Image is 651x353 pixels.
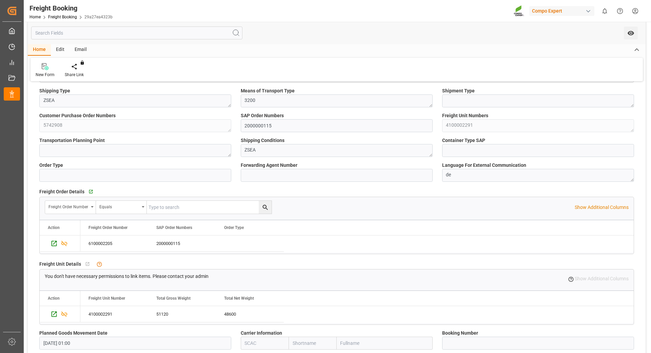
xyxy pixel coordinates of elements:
[39,137,105,144] span: Transportation Planning Point
[39,94,231,107] textarea: ZSEA
[80,235,148,251] div: 6100002205
[80,306,148,322] div: 4100002291
[147,201,272,214] input: Type to search
[39,87,70,94] span: Shipping Type
[241,330,282,337] span: Carrier Information
[96,201,147,214] button: open menu
[216,306,284,322] div: 48600
[88,296,125,301] span: Freight Unit Number
[156,296,191,301] span: Total Gross Weight
[241,144,433,157] textarea: ZSEA
[70,44,92,56] div: Email
[148,306,216,322] div: 51120
[39,112,116,119] span: Customer Purchase Order Numbers
[529,4,597,17] button: Compo Expert
[40,306,80,322] div: Press SPACE to select this row.
[624,27,638,39] button: open menu
[597,3,612,19] button: show 0 new notifications
[612,3,628,19] button: Help Center
[39,337,231,350] input: DD.MM.YYYY HH:MM
[48,296,60,301] div: Action
[48,202,88,210] div: Freight Order Number
[241,87,295,94] span: Means of Transport Type
[48,225,60,230] div: Action
[241,162,297,169] span: Forwarding Agent Number
[241,94,433,107] textarea: 3200
[39,119,231,132] textarea: 5742908
[241,137,284,144] span: Shipping Conditions
[224,225,244,230] span: Order Type
[40,235,80,252] div: Press SPACE to select this row.
[241,337,289,350] input: SCAC
[529,6,594,16] div: Compo Expert
[29,3,113,13] div: Freight Booking
[28,44,51,56] div: Home
[148,235,216,251] div: 2000000115
[39,330,107,337] span: Planned Goods Movement Date
[224,296,254,301] span: Total Net Weight
[39,162,63,169] span: Order Type
[259,201,272,214] button: search button
[80,306,284,322] div: Press SPACE to select this row.
[156,225,192,230] span: SAP Order Numbers
[575,204,629,211] p: Show Additional Columns
[36,72,55,78] div: New Form
[88,225,127,230] span: Freight Order Number
[442,119,634,132] textarea: 4100002291
[289,337,336,350] input: Shortname
[514,5,525,17] img: Screenshot%202023-09-29%20at%2010.02.21.png_1712312052.png
[442,137,485,144] span: Container Type SAP
[48,15,77,19] a: Freight Booking
[45,273,209,280] p: You don't have necessary permissions to link items. Please contact your admin
[39,188,84,195] span: Freight Order Details
[51,44,70,56] div: Edit
[45,201,96,214] button: open menu
[29,15,41,19] a: Home
[442,87,475,94] span: Shipment Type
[442,162,526,169] span: Language For External Communication
[442,330,478,337] span: Booking Number
[80,235,284,252] div: Press SPACE to select this row.
[337,337,433,350] input: Fullname
[442,169,634,182] textarea: de
[39,261,81,268] span: Freight Unit Details
[241,112,284,119] span: SAP Order Numbers
[442,112,488,119] span: Freight Unit Numbers
[31,27,242,39] input: Search Fields
[99,202,139,210] div: Equals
